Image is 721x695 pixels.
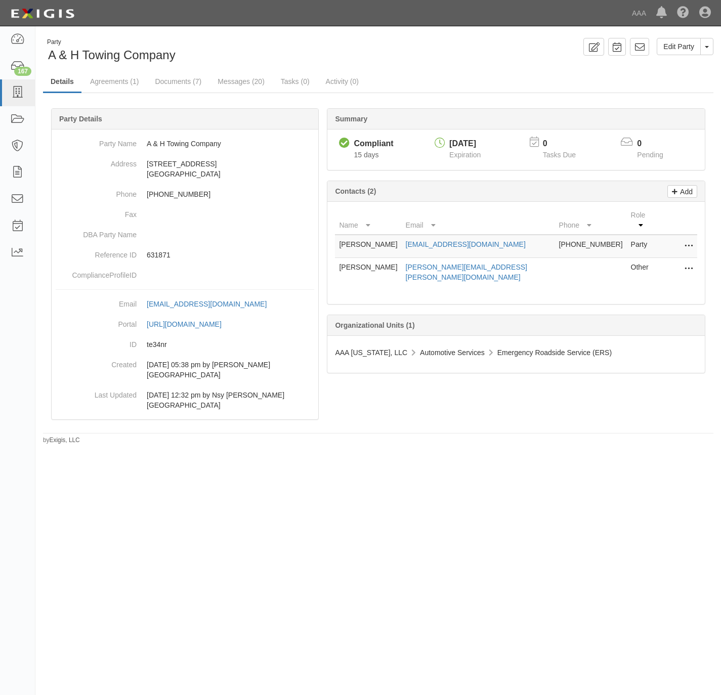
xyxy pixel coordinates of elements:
[43,71,81,93] a: Details
[56,184,314,204] dd: [PHONE_NUMBER]
[147,250,314,260] p: 631871
[147,299,267,309] div: [EMAIL_ADDRESS][DOMAIN_NAME]
[50,437,80,444] a: Exigis, LLC
[56,154,137,169] dt: Address
[543,138,588,150] p: 0
[48,48,176,62] span: A & H Towing Company
[667,185,697,198] a: Add
[657,38,701,55] a: Edit Party
[354,151,378,159] span: Since 08/20/2025
[335,321,414,329] b: Organizational Units (1)
[449,138,481,150] div: [DATE]
[335,115,367,123] b: Summary
[335,258,401,287] td: [PERSON_NAME]
[555,206,627,235] th: Phone
[47,38,176,47] div: Party
[627,258,657,287] td: Other
[449,151,481,159] span: Expiration
[8,5,77,23] img: logo-5460c22ac91f19d4615b14bd174203de0afe785f0fc80cf4dbbc73dc1793850b.png
[43,436,80,445] small: by
[43,38,371,64] div: A & H Towing Company
[402,206,555,235] th: Email
[677,7,689,19] i: Help Center - Complianz
[543,151,576,159] span: Tasks Due
[59,115,102,123] b: Party Details
[339,138,350,149] i: Compliant
[56,355,314,385] dd: 09/17/2024 05:38 pm by Nsy Archibong-Usoro
[14,67,31,76] div: 167
[56,314,137,329] dt: Portal
[56,385,137,400] dt: Last Updated
[56,204,137,220] dt: Fax
[56,294,137,309] dt: Email
[82,71,146,92] a: Agreements (1)
[637,151,663,159] span: Pending
[56,154,314,184] dd: [STREET_ADDRESS] [GEOGRAPHIC_DATA]
[56,134,137,149] dt: Party Name
[627,3,651,23] a: AAA
[147,300,278,308] a: [EMAIL_ADDRESS][DOMAIN_NAME]
[555,235,627,258] td: [PHONE_NUMBER]
[56,265,137,280] dt: ComplianceProfileID
[406,240,526,248] a: [EMAIL_ADDRESS][DOMAIN_NAME]
[56,385,314,415] dd: 10/08/2024 12:32 pm by Nsy Archibong-Usoro
[420,349,485,357] span: Automotive Services
[273,71,317,92] a: Tasks (0)
[627,235,657,258] td: Party
[335,235,401,258] td: [PERSON_NAME]
[627,206,657,235] th: Role
[210,71,272,92] a: Messages (20)
[335,187,376,195] b: Contacts (2)
[56,334,137,350] dt: ID
[56,245,137,260] dt: Reference ID
[354,138,393,150] div: Compliant
[147,320,233,328] a: [URL][DOMAIN_NAME]
[335,206,401,235] th: Name
[677,186,693,197] p: Add
[56,134,314,154] dd: A & H Towing Company
[335,349,407,357] span: AAA [US_STATE], LLC
[497,349,612,357] span: Emergency Roadside Service (ERS)
[147,71,209,92] a: Documents (7)
[56,334,314,355] dd: te34nr
[56,355,137,370] dt: Created
[56,225,137,240] dt: DBA Party Name
[637,138,675,150] p: 0
[56,184,137,199] dt: Phone
[406,263,527,281] a: [PERSON_NAME][EMAIL_ADDRESS][PERSON_NAME][DOMAIN_NAME]
[318,71,366,92] a: Activity (0)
